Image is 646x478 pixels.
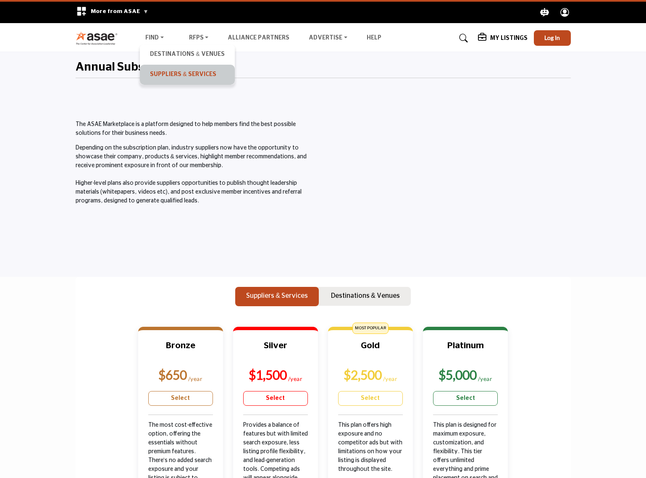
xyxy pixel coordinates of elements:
[433,340,498,361] h3: Platinum
[383,375,398,382] sub: /year
[544,34,560,41] span: Log In
[144,49,230,60] a: Destinations & Venues
[183,32,215,44] a: RFPs
[367,35,381,41] a: Help
[76,31,122,45] img: Site Logo
[451,32,473,45] a: Search
[158,367,187,382] b: $650
[148,340,213,361] h3: Bronze
[478,33,528,43] div: My Listings
[534,30,571,46] button: Log In
[144,69,230,81] a: Suppliers & Services
[235,287,319,306] button: Suppliers & Services
[352,323,389,334] span: MOST POPULAR
[246,291,308,301] p: Suppliers & Services
[91,8,148,14] span: More from ASAE
[76,60,219,75] h2: Annual Subscription Plans
[439,367,477,382] b: $5,000
[76,144,319,205] p: Depending on the subscription plan, industry suppliers now have the opportunity to showcase their...
[228,35,289,41] a: Alliance Partners
[71,2,154,23] div: More from ASAE
[490,34,528,42] h5: My Listings
[139,32,170,44] a: Find
[76,120,319,138] p: The ASAE Marketplace is a platform designed to help members find the best possible solutions for ...
[328,120,571,257] iframe: Master the ASAE Marketplace and Start by Claiming Your Listing
[331,291,400,301] p: Destinations & Venues
[243,391,308,406] a: Select
[344,367,382,382] b: $2,500
[478,375,493,382] sub: /year
[303,32,353,44] a: Advertise
[288,375,303,382] sub: /year
[249,367,287,382] b: $1,500
[320,287,411,306] button: Destinations & Venues
[188,375,203,382] sub: /year
[433,391,498,406] a: Select
[338,391,403,406] a: Select
[148,391,213,406] a: Select
[243,340,308,361] h3: Silver
[338,340,403,361] h3: Gold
